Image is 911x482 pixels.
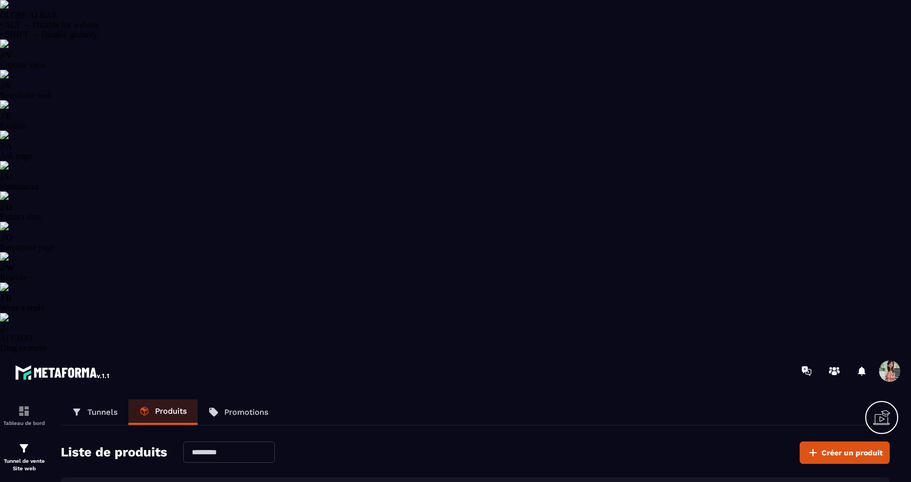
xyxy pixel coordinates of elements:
[155,406,187,416] p: Produits
[18,442,30,455] img: formation
[18,405,30,417] img: formation
[128,399,198,425] a: Produits
[3,420,45,426] p: Tableau de bord
[3,457,45,472] p: Tunnel de vente Site web
[3,434,45,480] a: formationformationTunnel de vente Site web
[821,447,883,458] span: Créer un produit
[198,399,279,425] a: Promotions
[15,363,111,382] img: logo
[3,397,45,434] a: formationformationTableau de bord
[61,399,128,425] a: Tunnels
[87,407,118,417] p: Tunnels
[224,407,269,417] p: Promotions
[61,441,167,464] h2: Liste de produits
[800,441,890,464] button: Créer un produit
